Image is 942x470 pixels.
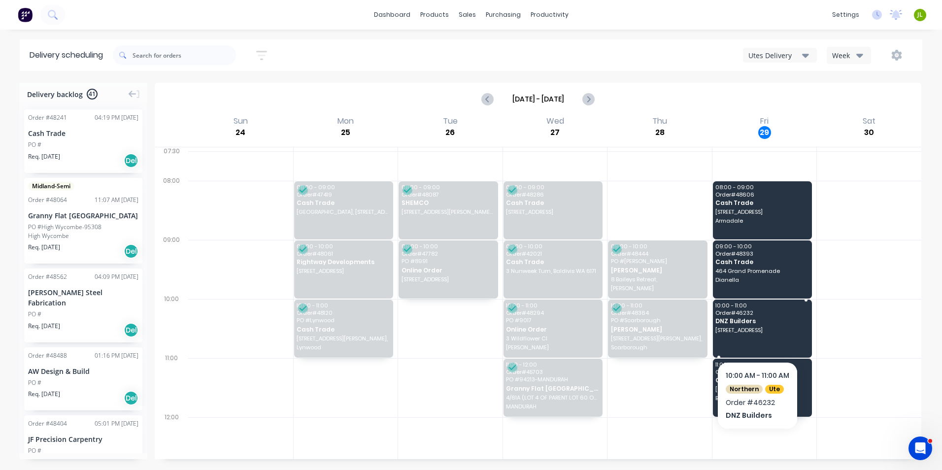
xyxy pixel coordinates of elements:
div: Utes Delivery [748,50,802,61]
span: 08:00 - 09:00 [506,184,599,190]
div: Del [124,244,138,259]
div: Delivery scheduling [20,39,113,71]
span: [STREET_ADDRESS] [715,386,808,392]
div: Wed [543,116,567,126]
span: Order # 48364 [611,310,704,316]
div: Del [124,323,138,337]
button: Week [827,47,871,64]
div: AW Design & Build [28,366,138,376]
span: [PERSON_NAME] [611,326,704,333]
span: Order # 48120 [297,310,389,316]
span: [PERSON_NAME] [611,285,704,291]
span: DNZ Builders [715,318,808,324]
div: settings [827,7,864,22]
div: JF Precision Carpentry [28,434,138,444]
span: Order # 48087 [402,192,494,198]
span: [PERSON_NAME] [611,267,704,273]
div: High Wycombe [28,232,138,240]
span: Cash Trade [715,259,808,265]
div: Week [832,50,861,61]
span: 09:00 - 10:00 [611,243,704,249]
span: 3 Nunweek Turn, Baldivis WA 6171 [506,268,599,274]
span: PO # [PERSON_NAME] [611,258,704,264]
div: Sat [860,116,878,126]
span: PO # Lynwood [297,317,389,323]
span: Order # 48061 [297,251,389,257]
span: 09:00 - 10:00 [402,243,494,249]
div: 04:19 PM [DATE] [95,113,138,122]
span: 11:00 - 12:00 [715,362,808,368]
input: Search for orders [133,45,236,65]
span: Req. [DATE] [28,390,60,399]
span: [STREET_ADDRESS][PERSON_NAME], [611,336,704,341]
div: 28 [653,126,666,139]
div: [PERSON_NAME] Steel Fabrication [28,287,138,308]
div: 01:16 PM [DATE] [95,351,138,360]
span: 3 Wildflower Cl [506,336,599,341]
span: Cash Trade [297,200,389,206]
span: 10:00 - 11:00 [715,302,808,308]
span: 4/61A (LOT 4 OF PARENT LOT 60 ON STRATA LOT 69242) [506,395,599,401]
div: 30 [863,126,875,139]
span: [STREET_ADDRESS] [297,268,389,274]
div: 26 [444,126,457,139]
div: 10:00 [155,293,188,352]
span: Req. [DATE] [28,322,60,331]
div: PO # [28,310,41,319]
button: Utes Delivery [743,48,817,63]
div: Order # 48404 [28,419,67,428]
span: Order # 48286 [506,192,599,198]
span: 08:00 - 09:00 [402,184,494,190]
span: [PERSON_NAME] [506,344,599,350]
img: Factory [18,7,33,22]
span: Rightway Developments [297,259,389,265]
div: PO #High Wycombe-95308 [28,223,101,232]
span: PO # Scarborough [611,317,704,323]
div: 11:00 [155,352,188,411]
span: SHEMCO [402,200,494,206]
div: 07:30 [155,145,188,175]
div: PO # [28,140,41,149]
span: [STREET_ADDRESS][PERSON_NAME], [297,336,389,341]
div: Sun [231,116,251,126]
span: [STREET_ADDRESS] [715,327,808,333]
span: Order # 46232 [715,310,808,316]
span: [GEOGRAPHIC_DATA], [STREET_ADDRESS] [297,209,389,215]
span: Order # 47893 [715,369,808,375]
span: [STREET_ADDRESS] [715,209,808,215]
div: 27 [549,126,562,139]
iframe: Intercom live chat [908,436,932,460]
div: 24 [234,126,247,139]
span: Midland-Semi [28,182,74,191]
span: 11:00 - 12:00 [506,362,599,368]
span: Order # 47782 [402,251,494,257]
div: Order # 48562 [28,272,67,281]
span: 08:00 - 09:00 [715,184,808,190]
div: Mon [335,116,357,126]
span: 09:00 - 10:00 [297,243,389,249]
div: PO # [28,446,41,455]
span: 8 Baileys Retreat, [611,276,704,282]
span: MANDURAH [506,403,599,409]
div: Granny Flat [GEOGRAPHIC_DATA] [28,210,138,221]
div: Del [124,391,138,405]
span: 09:00 - 10:00 [715,243,808,249]
span: 464 Grand Promenade [715,268,808,274]
span: Scarborough [611,344,704,350]
span: Granny Flat [GEOGRAPHIC_DATA] [506,385,599,392]
span: Cash Trade [297,326,389,333]
span: [STREET_ADDRESS][PERSON_NAME][PERSON_NAME] [402,209,494,215]
span: Cash Trade [715,200,808,206]
span: Cash Trade [506,259,599,265]
div: Order # 48488 [28,351,67,360]
div: 25 [339,126,352,139]
div: Cash Trade [28,128,138,138]
div: 08:00 [155,175,188,234]
div: Tue [440,116,461,126]
span: Bassendean [715,395,808,401]
span: Req. [DATE] [28,152,60,161]
span: Order # 45703 [506,369,599,375]
div: purchasing [481,7,526,22]
span: 08:00 - 09:00 [297,184,389,190]
span: Order # 47419 [297,192,389,198]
